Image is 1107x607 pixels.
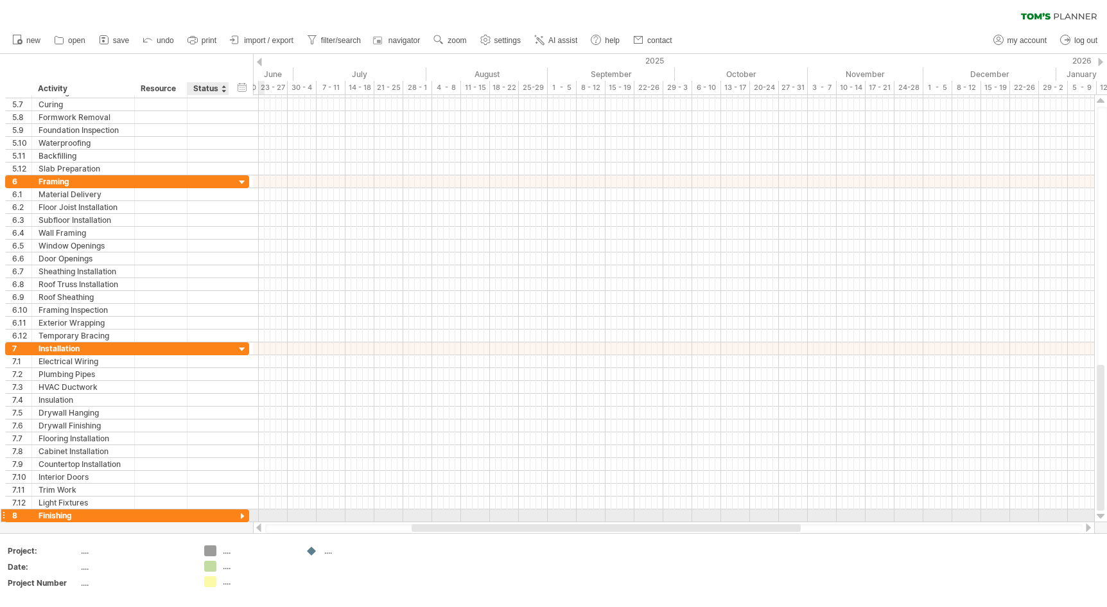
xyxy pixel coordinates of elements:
div: September 2025 [548,67,675,81]
div: Material Delivery [39,188,128,200]
div: 6.11 [12,317,31,329]
span: AI assist [548,36,577,45]
div: .... [223,576,293,587]
span: log out [1074,36,1097,45]
div: 25-29 [519,81,548,94]
div: Date: [8,561,78,572]
div: Drywall Hanging [39,407,128,419]
div: Countertop Installation [39,458,128,470]
div: 7.12 [12,497,31,509]
div: 18 - 22 [490,81,519,94]
span: open [68,36,85,45]
div: Project: [8,545,78,556]
div: Plumbing Pipes [39,368,128,380]
div: 1 - 5 [923,81,952,94]
div: 5.9 [12,124,31,136]
div: 7.8 [12,445,31,457]
div: Trim Work [39,484,128,496]
div: 7 [12,342,31,355]
div: Wall Framing [39,227,128,239]
a: filter/search [304,32,365,49]
div: 8 - 12 [577,81,606,94]
div: Waterproofing [39,137,128,149]
div: 5 - 9 [1068,81,1097,94]
div: 6.7 [12,265,31,277]
div: 28 - 1 [403,81,432,94]
a: my account [990,32,1050,49]
div: 14 - 18 [345,81,374,94]
div: Temporary Bracing [39,330,128,342]
div: 29 - 2 [1039,81,1068,94]
div: 27 - 31 [779,81,808,94]
a: undo [139,32,178,49]
div: 7.5 [12,407,31,419]
span: undo [157,36,174,45]
div: 22-26 [634,81,663,94]
div: August 2025 [426,67,548,81]
div: Sheathing Installation [39,265,128,277]
div: 6.6 [12,252,31,265]
a: help [588,32,623,49]
div: 15 - 19 [981,81,1010,94]
div: 7 - 11 [317,81,345,94]
div: 7.1 [12,355,31,367]
div: .... [223,561,293,572]
a: settings [477,32,525,49]
div: .... [81,561,189,572]
div: 7.9 [12,458,31,470]
a: import / export [227,32,297,49]
div: 3 - 7 [808,81,837,94]
div: Roof Truss Installation [39,278,128,290]
span: print [202,36,216,45]
span: save [113,36,129,45]
div: Exterior Wrapping [39,317,128,329]
div: Interior Doors [39,471,128,483]
div: 1 - 5 [548,81,577,94]
span: settings [494,36,521,45]
div: 6.10 [12,304,31,316]
div: 6.5 [12,240,31,252]
span: zoom [448,36,466,45]
div: Activity [38,82,127,95]
div: .... [81,545,189,556]
span: navigator [388,36,420,45]
div: October 2025 [675,67,808,81]
div: 20-24 [750,81,779,94]
div: Status [193,82,222,95]
div: 6.8 [12,278,31,290]
div: Framing [39,175,128,188]
div: 24-28 [894,81,923,94]
div: 6.4 [12,227,31,239]
a: new [9,32,44,49]
div: .... [81,577,189,588]
div: 5.10 [12,137,31,149]
div: 7.6 [12,419,31,432]
div: 7.3 [12,381,31,393]
a: print [184,32,220,49]
div: Electrical Wiring [39,355,128,367]
div: 15 - 19 [606,81,634,94]
span: contact [647,36,672,45]
div: .... [223,545,293,556]
div: 8 [12,509,31,522]
div: Resource [141,82,180,95]
div: 4 - 8 [432,81,461,94]
div: 5.12 [12,163,31,175]
span: help [605,36,620,45]
div: 7.7 [12,432,31,444]
div: 5.7 [12,98,31,110]
a: zoom [430,32,470,49]
div: 6.9 [12,291,31,303]
div: Installation [39,342,128,355]
div: 5.8 [12,111,31,123]
span: my account [1007,36,1047,45]
div: 6 - 10 [692,81,721,94]
div: Finishing [39,509,128,522]
div: Project Number [8,577,78,588]
div: 5.11 [12,150,31,162]
span: new [26,36,40,45]
span: import / export [244,36,293,45]
a: save [96,32,133,49]
div: 11 - 15 [461,81,490,94]
div: 7.11 [12,484,31,496]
